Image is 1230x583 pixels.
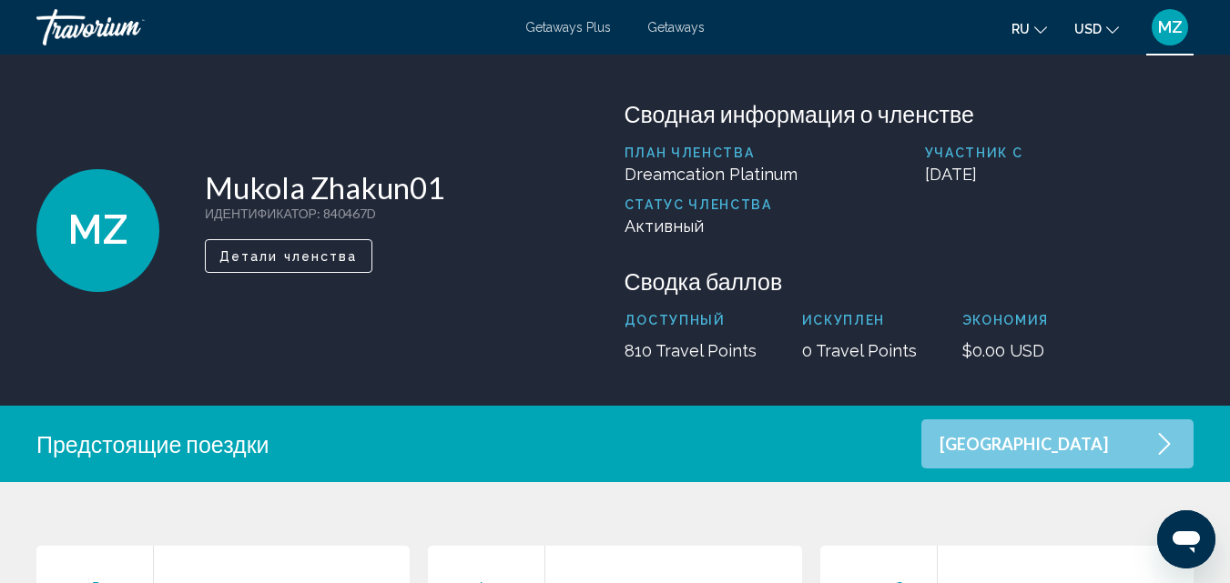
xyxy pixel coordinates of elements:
p: [DATE] [925,165,1194,184]
p: План членства [625,146,798,160]
h3: Сводная информация о членстве [625,100,1194,127]
p: Активный [625,216,798,236]
span: Детали членства [219,249,358,264]
a: Getaways [647,20,705,35]
p: 0 Travel Points [802,341,917,360]
iframe: Button to launch messaging window [1157,510,1215,568]
p: [GEOGRAPHIC_DATA] [940,437,1108,452]
p: $0.00 USD [962,341,1049,360]
button: Change language [1011,15,1047,42]
span: ИДЕНТИФИКАТОР [205,206,317,221]
button: User Menu [1146,8,1194,46]
a: Детали членства [205,244,372,264]
h1: Mukola Zhakun01 [205,169,444,206]
span: MZ [1158,18,1183,36]
h2: Предстоящие поездки [36,430,269,457]
span: ru [1011,22,1030,36]
a: Travorium [36,9,507,45]
p: Участник с [925,146,1194,160]
p: Доступный [625,313,757,327]
button: Change currency [1074,15,1119,42]
a: [GEOGRAPHIC_DATA] [921,419,1194,468]
button: Детали членства [205,239,372,273]
p: искуплен [802,313,917,327]
h3: Сводка баллов [625,267,1194,295]
p: : 840467D [205,206,444,221]
p: Dreamcation Platinum [625,165,798,184]
p: 810 Travel Points [625,341,757,360]
span: MZ [67,206,128,254]
p: Экономия [962,313,1049,327]
span: USD [1074,22,1102,36]
p: Статус членства [625,197,798,212]
a: Getaways Plus [525,20,611,35]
